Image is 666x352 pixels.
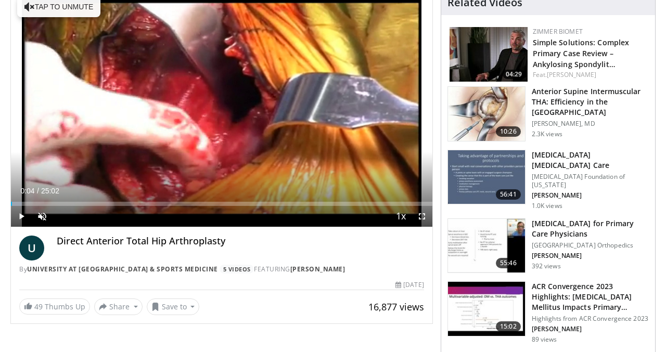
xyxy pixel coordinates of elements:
h3: Anterior Supine Intermuscular THA: Efficiency in the [GEOGRAPHIC_DATA] [532,86,649,118]
img: Screen_shot_2010-09-13_at_8.59.50_PM_2.png.150x105_q85_crop-smart_upscale.jpg [448,87,525,141]
img: 93facdba-6005-4fad-812a-1fb629d0644d.150x105_q85_crop-smart_upscale.jpg [448,219,525,273]
a: [PERSON_NAME] [547,70,596,79]
div: Feat. [533,70,647,80]
p: 392 views [532,262,561,270]
p: Highlights from ACR Convergence 2023 [532,315,649,323]
a: U [19,236,44,260]
span: 0:04 [20,187,34,195]
a: 15:02 ​​ACR Convergence 2023 Highlights: [MEDICAL_DATA] Mellitus Impacts Primary… Highlights from... [447,281,649,344]
a: 49 Thumbs Up [19,298,90,315]
span: 49 [34,302,43,311]
a: 55:46 [MEDICAL_DATA] for Primary Care Physicians [GEOGRAPHIC_DATA] Orthopedics [PERSON_NAME] 392 ... [447,218,649,273]
a: Simple Solutions: Complex Primary Case Review – Ankylosing Spondylit… [533,37,630,69]
span: 16,877 views [368,301,424,313]
button: Unmute [32,206,53,227]
span: / [37,187,39,195]
a: 56:41 [MEDICAL_DATA] [MEDICAL_DATA] Care [MEDICAL_DATA] Foundation of [US_STATE] [PERSON_NAME] 1.... [447,150,649,210]
p: 89 views [532,335,557,344]
p: [PERSON_NAME] [532,191,649,200]
p: [PERSON_NAME] [532,252,649,260]
a: 10:26 Anterior Supine Intermuscular THA: Efficiency in the [GEOGRAPHIC_DATA] [PERSON_NAME], MD 2.... [447,86,649,141]
span: 15:02 [496,321,521,332]
img: 5d3957e5-19eb-48a7-b512-471b94d69818.150x105_q85_crop-smart_upscale.jpg [450,27,528,82]
h3: [MEDICAL_DATA] [MEDICAL_DATA] Care [532,150,649,171]
img: 41af414c-0f15-430c-9179-c55434e9ceb4.150x105_q85_crop-smart_upscale.jpg [448,150,525,204]
button: Share [94,298,143,315]
a: University at [GEOGRAPHIC_DATA] & Sports Medicine [27,265,218,273]
a: 04:29 [450,27,528,82]
button: Save to [147,298,200,315]
p: 1.0K views [532,202,562,210]
span: 10:26 [496,126,521,137]
a: Zimmer Biomet [533,27,583,36]
div: By FEATURING [19,265,424,274]
img: f1e77280-e952-4ae9-abec-cc8af8837aff.150x105_q85_crop-smart_upscale.jpg [448,282,525,336]
div: [DATE] [395,280,424,290]
span: 56:41 [496,189,521,200]
p: [PERSON_NAME], MD [532,120,649,128]
h3: ​​ACR Convergence 2023 Highlights: [MEDICAL_DATA] Mellitus Impacts Primary… [532,281,649,312]
button: Fullscreen [412,206,432,227]
p: [PERSON_NAME] [532,325,649,333]
a: 5 Videos [220,265,254,273]
h3: [MEDICAL_DATA] for Primary Care Physicians [532,218,649,239]
p: 2.3K views [532,130,562,138]
span: 04:29 [503,70,525,79]
p: [GEOGRAPHIC_DATA] Orthopedics [532,241,649,250]
h4: Direct Anterior Total Hip Arthroplasty [57,236,424,247]
span: 55:46 [496,258,521,268]
p: [MEDICAL_DATA] Foundation of [US_STATE] [532,173,649,189]
button: Playback Rate [391,206,412,227]
button: Play [11,206,32,227]
div: Progress Bar [11,202,432,206]
span: 25:02 [41,187,59,195]
a: [PERSON_NAME] [290,265,345,273]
